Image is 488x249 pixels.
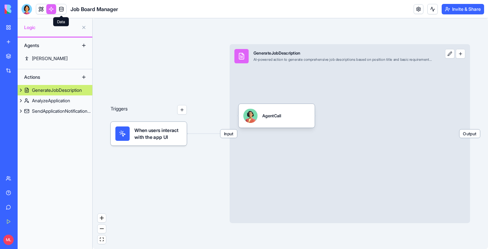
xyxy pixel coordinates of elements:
[24,24,79,31] span: Logic
[230,44,470,223] div: InputGenerateJobDescriptionAI-powered action to generate comprehensive job descriptions based on ...
[53,17,69,26] div: Data
[32,108,92,114] div: SendApplicationNotificationEmail
[70,5,118,13] span: Job Board Manager
[221,129,237,138] span: Input
[32,97,70,104] div: AnalyzeApplication
[5,5,45,14] img: logo
[3,235,14,245] span: ML
[111,122,187,146] div: When users interact with the app UI
[98,224,106,233] button: zoom out
[442,4,484,14] button: Invite & Share
[111,86,187,145] div: Triggers
[18,106,92,116] a: SendApplicationNotificationEmail
[98,214,106,223] button: zoom in
[262,113,281,119] div: AgentCall
[111,105,128,114] p: Triggers
[21,72,73,82] div: Actions
[18,95,92,106] a: AnalyzeApplication
[18,53,92,64] a: [PERSON_NAME]
[134,126,182,141] span: When users interact with the app UI
[18,85,92,95] a: GenerateJobDescription
[253,58,432,62] div: AI-powered action to generate comprehensive job descriptions based on position title and basic re...
[32,55,68,62] div: [PERSON_NAME]
[238,104,314,128] div: AgentCall
[32,87,82,93] div: GenerateJobDescription
[98,235,106,244] button: fit view
[21,40,73,51] div: Agents
[460,129,480,138] span: Output
[253,50,432,56] div: GenerateJobDescription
